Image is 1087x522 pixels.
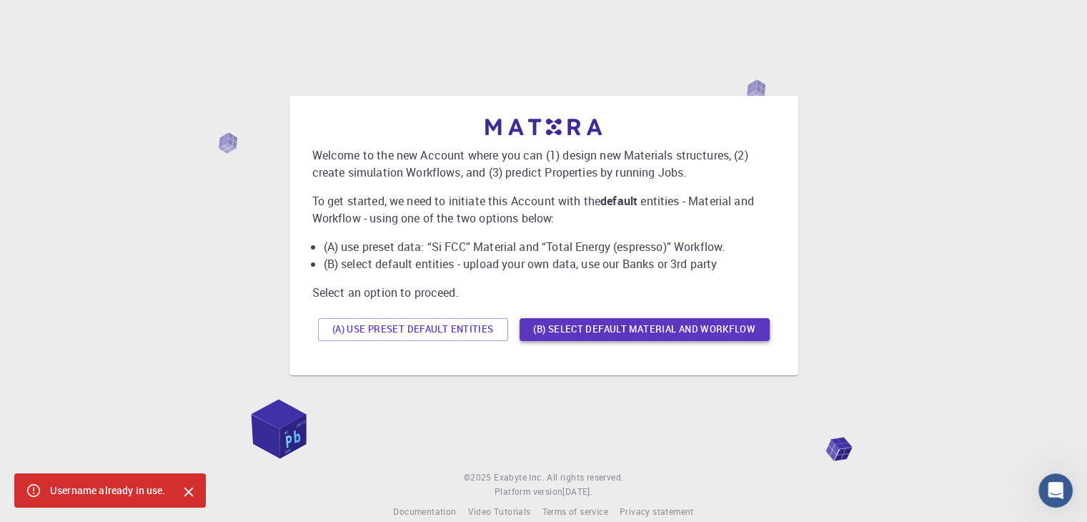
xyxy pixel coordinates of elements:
span: [DATE] . [562,486,592,497]
div: Username already in use. [50,478,166,503]
button: (A) Use preset default entities [318,318,508,341]
span: Platform version [495,485,562,499]
button: Close [177,481,200,503]
span: All rights reserved. [547,471,623,485]
img: logo [485,119,602,135]
a: [DATE]. [562,485,592,499]
li: (B) select default entities - upload your own data, use our Banks or 3rd party [324,255,775,272]
a: Terms of service [542,505,607,519]
span: Video Tutorials [467,506,530,517]
span: Support [29,10,80,23]
p: To get started, we need to initiate this Account with the entities - Material and Workflow - usin... [312,192,775,227]
button: (B) Select default material and workflow [520,318,770,341]
p: Welcome to the new Account where you can (1) design new Materials structures, (2) create simulati... [312,147,775,181]
a: Video Tutorials [467,505,530,519]
span: Privacy statement [620,506,694,517]
p: Select an option to proceed. [312,284,775,301]
b: default [600,193,637,209]
span: © 2025 [464,471,494,485]
span: Terms of service [542,506,607,517]
span: Exabyte Inc. [494,471,544,483]
a: Privacy statement [620,505,694,519]
a: Exabyte Inc. [494,471,544,485]
a: Documentation [393,505,456,519]
iframe: Intercom live chat [1038,473,1073,508]
li: (A) use preset data: “Si FCC” Material and “Total Energy (espresso)” Workflow. [324,238,775,255]
span: Documentation [393,506,456,517]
